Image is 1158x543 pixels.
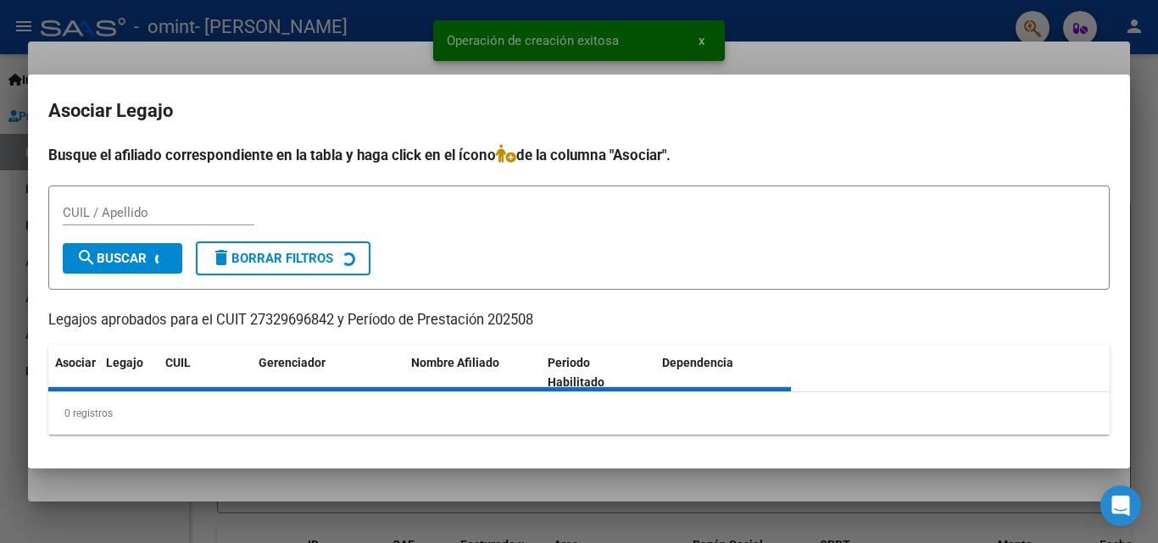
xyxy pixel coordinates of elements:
[404,345,541,401] datatable-header-cell: Nombre Afiliado
[99,345,159,401] datatable-header-cell: Legajo
[76,247,97,268] mat-icon: search
[1100,485,1141,526] div: Open Intercom Messenger
[48,95,1110,127] h2: Asociar Legajo
[159,345,252,401] datatable-header-cell: CUIL
[211,251,333,266] span: Borrar Filtros
[48,310,1110,331] p: Legajos aprobados para el CUIT 27329696842 y Período de Prestación 202508
[55,356,96,369] span: Asociar
[48,144,1110,166] h4: Busque el afiliado correspondiente en la tabla y haga click en el ícono de la columna "Asociar".
[76,251,147,266] span: Buscar
[196,241,370,275] button: Borrar Filtros
[165,356,191,369] span: CUIL
[548,356,604,389] span: Periodo Habilitado
[48,392,1110,435] div: 0 registros
[259,356,326,369] span: Gerenciador
[106,356,143,369] span: Legajo
[541,345,655,401] datatable-header-cell: Periodo Habilitado
[662,356,733,369] span: Dependencia
[655,345,792,401] datatable-header-cell: Dependencia
[211,247,231,268] mat-icon: delete
[63,243,182,274] button: Buscar
[252,345,404,401] datatable-header-cell: Gerenciador
[411,356,499,369] span: Nombre Afiliado
[48,345,99,401] datatable-header-cell: Asociar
